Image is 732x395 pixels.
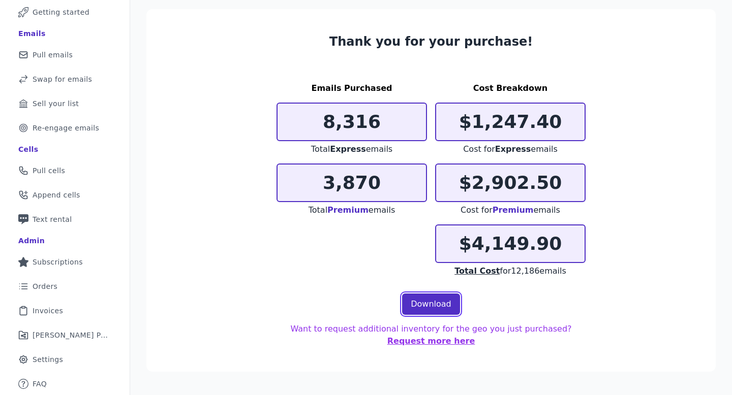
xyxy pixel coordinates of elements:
[493,205,534,215] span: Premium
[8,44,121,66] a: Pull emails
[8,275,121,298] a: Orders
[8,184,121,206] a: Append cells
[435,82,586,94] h3: Cost Breakdown
[8,300,121,322] a: Invoices
[33,98,79,109] span: Sell your list
[277,34,586,50] h3: Thank you for your purchase!
[327,205,369,215] span: Premium
[454,266,500,276] span: Total Cost
[461,205,560,215] span: Cost for emails
[33,166,65,176] span: Pull cells
[454,266,566,276] span: for 12,186 emails
[8,373,121,395] a: FAQ
[33,214,72,224] span: Text rental
[8,348,121,371] a: Settings
[330,144,366,154] span: Express
[33,281,57,291] span: Orders
[8,1,121,23] a: Getting started
[33,306,63,316] span: Invoices
[311,144,392,154] span: Total emails
[33,7,89,17] span: Getting started
[436,234,585,254] p: $4,149.90
[33,190,80,200] span: Append cells
[33,379,47,389] span: FAQ
[278,173,426,193] p: 3,870
[463,144,558,154] span: Cost for emails
[436,112,585,132] p: $1,247.40
[33,354,63,365] span: Settings
[18,144,38,154] div: Cells
[8,251,121,273] a: Subscriptions
[495,144,531,154] span: Express
[8,208,121,231] a: Text rental
[18,28,46,39] div: Emails
[33,330,109,340] span: [PERSON_NAME] Performance
[436,173,585,193] p: $2,902.50
[387,335,475,347] button: Request more here
[33,50,73,60] span: Pull emails
[33,74,92,84] span: Swap for emails
[402,293,460,315] a: Download
[8,117,121,139] a: Re-engage emails
[8,92,121,115] a: Sell your list
[33,123,99,133] span: Re-engage emails
[277,82,427,94] h3: Emails Purchased
[33,257,83,267] span: Subscriptions
[277,323,586,347] p: Want to request additional inventory for the geo you just purchased?
[278,112,426,132] p: 8,316
[8,68,121,90] a: Swap for emails
[309,205,395,215] span: Total emails
[18,236,45,246] div: Admin
[8,324,121,346] a: [PERSON_NAME] Performance
[8,159,121,182] a: Pull cells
